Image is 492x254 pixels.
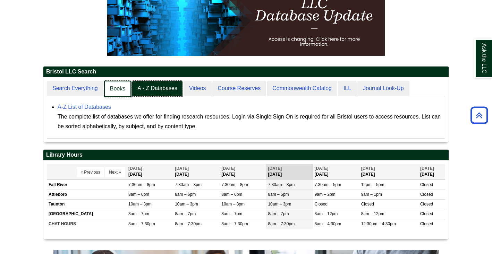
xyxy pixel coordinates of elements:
[47,180,127,190] td: Fall River
[175,221,202,226] span: 8am – 7:30pm
[128,211,149,216] span: 8am – 7pm
[468,111,490,120] a: Back to Top
[420,202,433,207] span: Closed
[221,166,235,171] span: [DATE]
[175,202,198,207] span: 10am – 3pm
[268,202,291,207] span: 10am – 3pm
[420,166,434,171] span: [DATE]
[175,211,196,216] span: 8am – 7pm
[267,81,337,96] a: Commonwealth Catalog
[315,211,338,216] span: 8am – 12pm
[361,202,374,207] span: Closed
[361,221,396,226] span: 12:30pm – 4:30pm
[220,164,266,179] th: [DATE]
[268,221,295,226] span: 8am – 7:30pm
[313,164,359,179] th: [DATE]
[315,166,329,171] span: [DATE]
[221,202,245,207] span: 10am – 3pm
[361,192,382,197] span: 9am – 1pm
[315,202,328,207] span: Closed
[77,167,104,177] button: « Previous
[184,81,212,96] a: Videos
[127,164,173,179] th: [DATE]
[47,219,127,229] td: CHAT HOURS
[173,164,220,179] th: [DATE]
[128,202,152,207] span: 10am – 3pm
[266,164,313,179] th: [DATE]
[420,182,433,187] span: Closed
[58,112,441,131] div: The complete list of databases we offer for finding research resources. Login via Single Sign On ...
[361,166,375,171] span: [DATE]
[418,164,445,179] th: [DATE]
[105,167,125,177] button: Next »
[132,81,183,96] a: A - Z Databases
[175,166,189,171] span: [DATE]
[175,182,202,187] span: 7:30am – 8pm
[338,81,357,96] a: ILL
[47,190,127,200] td: Attleboro
[359,164,418,179] th: [DATE]
[221,221,248,226] span: 8am – 7:30pm
[104,81,131,97] a: Books
[43,67,449,77] h2: Bristol LLC Search
[420,192,433,197] span: Closed
[420,211,433,216] span: Closed
[128,166,142,171] span: [DATE]
[128,182,155,187] span: 7:30am – 8pm
[128,221,155,226] span: 8am – 7:30pm
[315,221,341,226] span: 8am – 4:30pm
[175,192,196,197] span: 8am – 6pm
[357,81,409,96] a: Journal Look-Up
[221,211,242,216] span: 8am – 7pm
[47,200,127,209] td: Taunton
[221,182,248,187] span: 7:30am – 8pm
[268,192,289,197] span: 8am – 5pm
[268,182,295,187] span: 7:30am – 8pm
[361,211,384,216] span: 8am – 12pm
[43,150,449,160] h2: Library Hours
[315,192,336,197] span: 9am – 2pm
[315,182,341,187] span: 7:30am – 5pm
[212,81,266,96] a: Course Reserves
[47,209,127,219] td: [GEOGRAPHIC_DATA]
[268,166,282,171] span: [DATE]
[58,104,111,110] a: A-Z List of Databases
[47,81,103,96] a: Search Everything
[361,182,384,187] span: 12pm – 5pm
[268,211,289,216] span: 8am – 7pm
[420,221,433,226] span: Closed
[221,192,242,197] span: 8am – 6pm
[128,192,149,197] span: 8am – 6pm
